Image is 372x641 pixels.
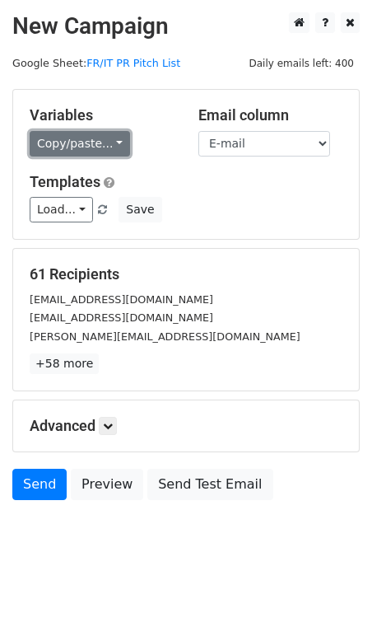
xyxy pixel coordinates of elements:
small: [PERSON_NAME][EMAIL_ADDRESS][DOMAIN_NAME] [30,330,300,343]
a: Copy/paste... [30,131,130,157]
h5: Email column [198,106,342,124]
a: FR/IT PR Pitch List [86,57,180,69]
small: [EMAIL_ADDRESS][DOMAIN_NAME] [30,311,213,324]
h5: Advanced [30,417,342,435]
a: Preview [71,469,143,500]
iframe: Chat Widget [290,562,372,641]
h2: New Campaign [12,12,360,40]
a: Load... [30,197,93,222]
a: Send Test Email [147,469,272,500]
span: Daily emails left: 400 [243,54,360,73]
h5: Variables [30,106,174,124]
small: Google Sheet: [12,57,180,69]
button: Save [119,197,161,222]
h5: 61 Recipients [30,265,342,283]
a: Send [12,469,67,500]
small: [EMAIL_ADDRESS][DOMAIN_NAME] [30,293,213,306]
a: Daily emails left: 400 [243,57,360,69]
a: +58 more [30,353,99,374]
a: Templates [30,173,100,190]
